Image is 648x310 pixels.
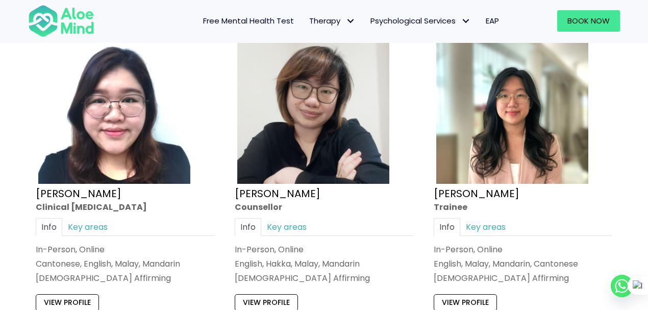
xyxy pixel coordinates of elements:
[370,15,470,26] span: Psychological Services
[235,258,413,270] p: English, Hakka, Malay, Mandarin
[434,258,612,270] p: English, Malay, Mandarin, Cantonese
[261,218,312,236] a: Key areas
[478,10,507,32] a: EAP
[28,4,94,38] img: Aloe mind Logo
[235,218,261,236] a: Info
[235,244,413,255] div: In-Person, Online
[195,10,302,32] a: Free Mental Health Test
[235,201,413,213] div: Counsellor
[557,10,620,32] a: Book Now
[38,32,190,184] img: Wei Shan_Profile-300×300
[237,32,389,184] img: Yvonne crop Aloe Mind
[434,218,460,236] a: Info
[36,218,62,236] a: Info
[235,186,320,201] a: [PERSON_NAME]
[486,15,499,26] span: EAP
[36,244,214,255] div: In-Person, Online
[62,218,113,236] a: Key areas
[36,272,214,284] div: [DEMOGRAPHIC_DATA] Affirming
[36,186,121,201] a: [PERSON_NAME]
[434,272,612,284] div: [DEMOGRAPHIC_DATA] Affirming
[108,10,507,32] nav: Menu
[343,14,358,29] span: Therapy: submenu
[203,15,294,26] span: Free Mental Health Test
[302,10,363,32] a: TherapyTherapy: submenu
[235,272,413,284] div: [DEMOGRAPHIC_DATA] Affirming
[460,218,511,236] a: Key areas
[434,201,612,213] div: Trainee
[36,201,214,213] div: Clinical [MEDICAL_DATA]
[309,15,355,26] span: Therapy
[458,14,473,29] span: Psychological Services: submenu
[363,10,478,32] a: Psychological ServicesPsychological Services: submenu
[36,258,214,270] p: Cantonese, English, Malay, Mandarin
[436,32,588,184] img: Zi Xuan Trainee Aloe Mind
[434,244,612,255] div: In-Person, Online
[611,275,633,297] a: Whatsapp
[567,15,610,26] span: Book Now
[434,186,519,201] a: [PERSON_NAME]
